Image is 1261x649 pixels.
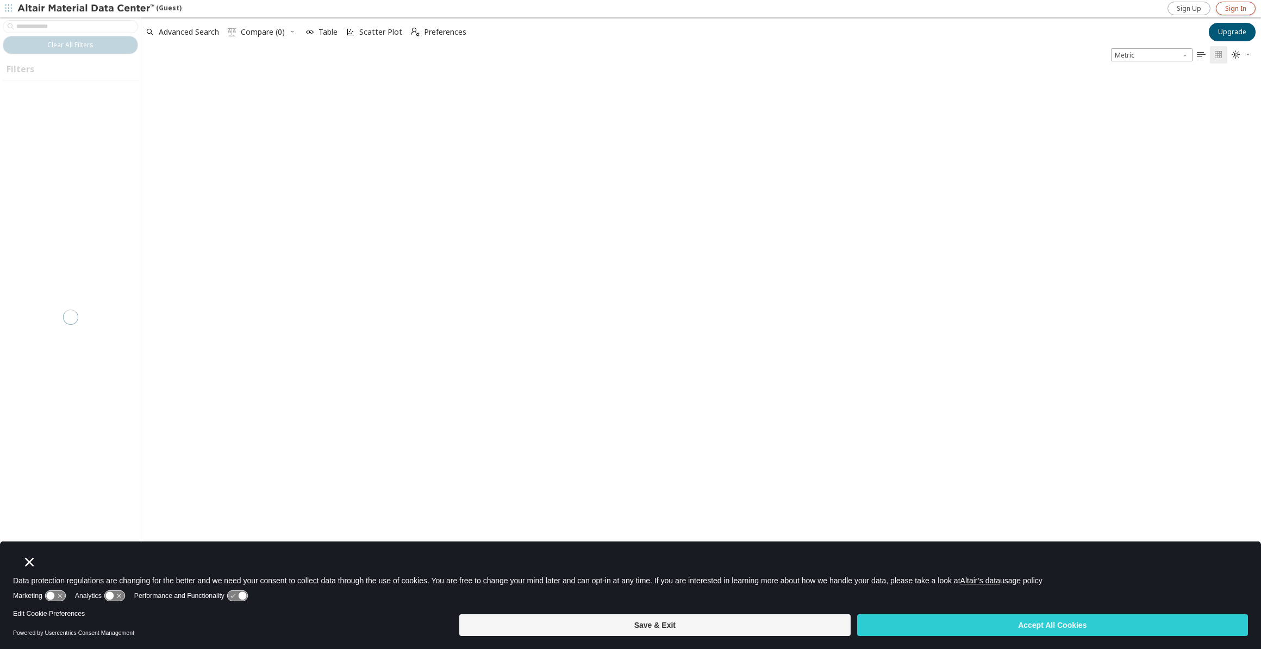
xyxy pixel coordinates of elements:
button: Upgrade [1209,23,1256,41]
i:  [1197,51,1206,59]
a: Sign In [1216,2,1256,15]
i:  [1214,51,1223,59]
div: Unit System [1111,48,1193,61]
img: Altair Material Data Center [17,3,156,14]
div: (Guest) [17,3,182,14]
span: Sign In [1225,4,1246,13]
i:  [228,28,236,36]
span: Upgrade [1218,28,1246,36]
span: Advanced Search [159,28,219,36]
span: Table [319,28,338,36]
button: Tile View [1210,46,1227,64]
i:  [1232,51,1240,59]
a: Sign Up [1168,2,1210,15]
button: Table View [1193,46,1210,64]
i:  [411,28,420,36]
span: Preferences [424,28,466,36]
span: Compare (0) [241,28,285,36]
span: Scatter Plot [359,28,402,36]
span: Sign Up [1177,4,1201,13]
button: Theme [1227,46,1256,64]
span: Metric [1111,48,1193,61]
